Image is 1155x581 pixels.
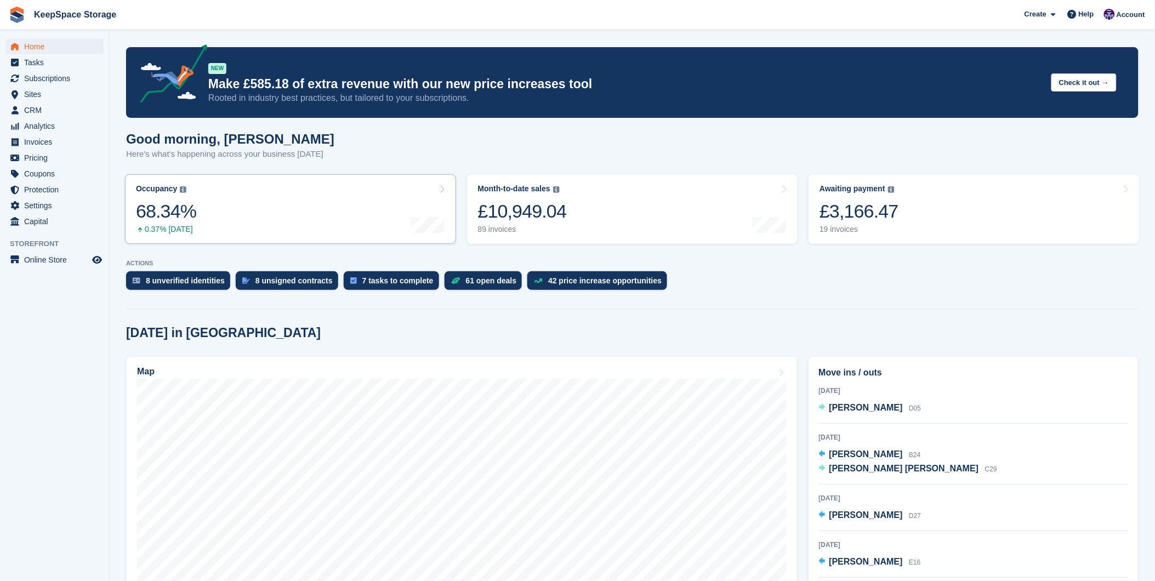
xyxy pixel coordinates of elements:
a: 8 unsigned contracts [236,271,344,295]
span: [PERSON_NAME] [PERSON_NAME] [829,464,979,473]
div: 68.34% [136,200,196,223]
div: Month-to-date sales [478,184,550,193]
div: 8 unverified identities [146,276,225,285]
span: [PERSON_NAME] [829,403,903,412]
a: [PERSON_NAME] B24 [819,448,921,462]
img: deal-1b604bf984904fb50ccaf53a9ad4b4a5d6e5aea283cecdc64d6e3604feb123c2.svg [451,277,460,284]
a: menu [5,166,104,181]
div: [DATE] [819,432,1128,442]
img: verify_identity-adf6edd0f0f0b5bbfe63781bf79b02c33cf7c696d77639b501bdc392416b5a36.svg [133,277,140,284]
a: menu [5,55,104,70]
img: Charlotte Jobling [1104,9,1115,20]
span: D27 [909,512,921,520]
span: Sites [24,87,90,102]
span: CRM [24,102,90,118]
div: 61 open deals [466,276,517,285]
span: B24 [909,451,920,459]
span: Settings [24,198,90,213]
a: menu [5,198,104,213]
div: Occupancy [136,184,177,193]
span: Home [24,39,90,54]
img: price-adjustments-announcement-icon-8257ccfd72463d97f412b2fc003d46551f7dbcb40ab6d574587a9cd5c0d94... [131,44,208,107]
span: Online Store [24,252,90,267]
span: Protection [24,182,90,197]
img: icon-info-grey-7440780725fd019a000dd9b08b2336e03edf1995a4989e88bcd33f0948082b44.svg [553,186,560,193]
a: 61 open deals [445,271,528,295]
span: Storefront [10,238,109,249]
p: Make £585.18 of extra revenue with our new price increases tool [208,76,1043,92]
span: Help [1079,9,1094,20]
img: contract_signature_icon-13c848040528278c33f63329250d36e43548de30e8caae1d1a13099fd9432cc5.svg [242,277,250,284]
h1: Good morning, [PERSON_NAME] [126,132,334,146]
a: Awaiting payment £3,166.47 19 invoices [809,174,1140,244]
span: [PERSON_NAME] [829,449,903,459]
div: 42 price increase opportunities [548,276,662,285]
div: £10,949.04 [478,200,567,223]
span: Analytics [24,118,90,134]
a: menu [5,87,104,102]
img: icon-info-grey-7440780725fd019a000dd9b08b2336e03edf1995a4989e88bcd33f0948082b44.svg [180,186,186,193]
div: 7 tasks to complete [362,276,434,285]
span: Subscriptions [24,71,90,86]
div: 89 invoices [478,225,567,234]
div: £3,166.47 [820,200,898,223]
img: task-75834270c22a3079a89374b754ae025e5fb1db73e45f91037f5363f120a921f8.svg [350,277,357,284]
a: menu [5,118,104,134]
h2: Move ins / outs [819,366,1128,379]
a: Preview store [90,253,104,266]
span: Capital [24,214,90,229]
span: D05 [909,405,921,412]
span: C29 [985,465,997,473]
div: [DATE] [819,386,1128,396]
a: KeepSpace Storage [30,5,121,24]
a: menu [5,102,104,118]
button: Check it out → [1051,73,1117,92]
a: menu [5,134,104,150]
p: Rooted in industry best practices, but tailored to your subscriptions. [208,92,1043,104]
a: menu [5,71,104,86]
a: menu [5,150,104,166]
div: [DATE] [819,493,1128,503]
span: [PERSON_NAME] [829,510,903,520]
img: stora-icon-8386f47178a22dfd0bd8f6a31ec36ba5ce8667c1dd55bd0f319d3a0aa187defe.svg [9,7,25,23]
p: ACTIONS [126,260,1139,267]
span: Pricing [24,150,90,166]
div: NEW [208,63,226,74]
span: E16 [909,559,920,566]
a: menu [5,39,104,54]
h2: [DATE] in [GEOGRAPHIC_DATA] [126,326,321,340]
img: price_increase_opportunities-93ffe204e8149a01c8c9dc8f82e8f89637d9d84a8eef4429ea346261dce0b2c0.svg [534,278,543,283]
a: 42 price increase opportunities [527,271,673,295]
p: Here's what's happening across your business [DATE] [126,148,334,161]
div: [DATE] [819,540,1128,550]
a: [PERSON_NAME] [PERSON_NAME] C29 [819,462,997,476]
img: icon-info-grey-7440780725fd019a000dd9b08b2336e03edf1995a4989e88bcd33f0948082b44.svg [888,186,895,193]
span: Tasks [24,55,90,70]
a: [PERSON_NAME] D27 [819,509,921,523]
a: [PERSON_NAME] D05 [819,401,921,415]
span: Invoices [24,134,90,150]
div: Awaiting payment [820,184,885,193]
div: 0.37% [DATE] [136,225,196,234]
h2: Map [137,367,155,377]
div: 19 invoices [820,225,898,234]
span: [PERSON_NAME] [829,557,903,566]
span: Create [1025,9,1046,20]
a: 7 tasks to complete [344,271,445,295]
a: Month-to-date sales £10,949.04 89 invoices [467,174,798,244]
a: Occupancy 68.34% 0.37% [DATE] [125,174,456,244]
a: 8 unverified identities [126,271,236,295]
a: [PERSON_NAME] E16 [819,555,921,569]
a: menu [5,214,104,229]
div: 8 unsigned contracts [255,276,333,285]
span: Account [1117,9,1145,20]
span: Coupons [24,166,90,181]
a: menu [5,252,104,267]
a: menu [5,182,104,197]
